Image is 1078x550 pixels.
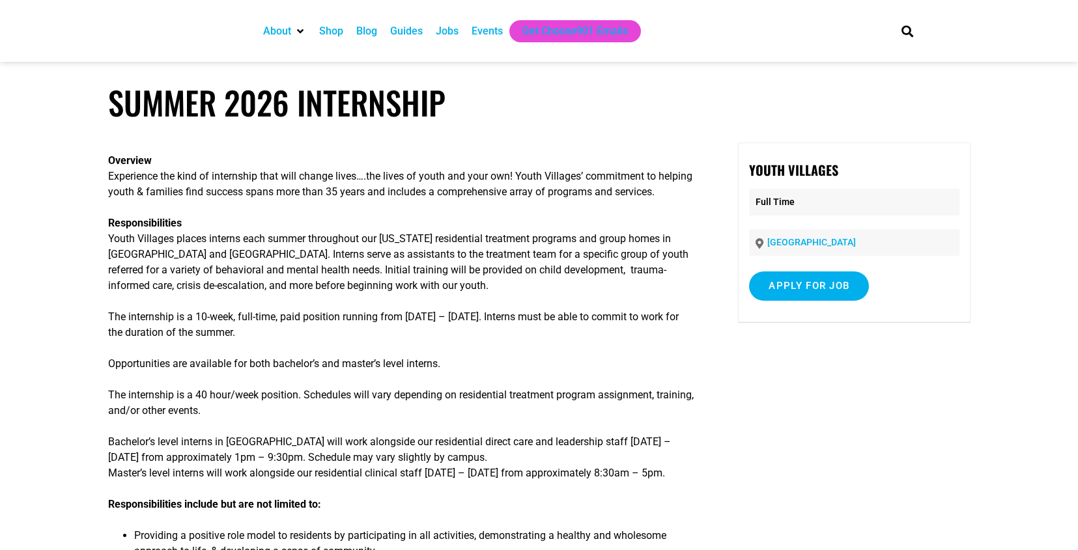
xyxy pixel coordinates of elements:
p: Full Time [749,189,959,215]
a: Jobs [436,23,459,39]
p: Opportunities are available for both bachelor’s and master’s level interns. [108,356,696,372]
strong: Youth Villages [749,160,838,180]
input: Apply for job [749,271,869,301]
div: Search [896,20,918,42]
h1: Summer 2026 Internship [108,83,971,122]
strong: Responsibilities include but are not limited to: [108,498,321,510]
a: Events [472,23,503,39]
a: Get Choose901 Emails [522,23,628,39]
p: The internship is a 40 hour/week position. Schedules will vary depending on residential treatment... [108,387,696,419]
a: Guides [390,23,423,39]
a: [GEOGRAPHIC_DATA] [767,237,856,247]
nav: Main nav [257,20,879,42]
p: Bachelor’s level interns in [GEOGRAPHIC_DATA] will work alongside our residential direct care and... [108,434,696,481]
p: Experience the kind of internship that will change lives….the lives of youth and your own! Youth ... [108,153,696,200]
a: Blog [356,23,377,39]
div: About [257,20,313,42]
p: The internship is a 10-week, full-time, paid position running from [DATE] – [DATE]. Interns must ... [108,309,696,340]
strong: Responsibilities [108,217,182,229]
strong: Overview [108,154,152,167]
a: About [263,23,291,39]
a: Shop [319,23,343,39]
p: Youth Villages places interns each summer throughout our [US_STATE] residential treatment program... [108,215,696,294]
